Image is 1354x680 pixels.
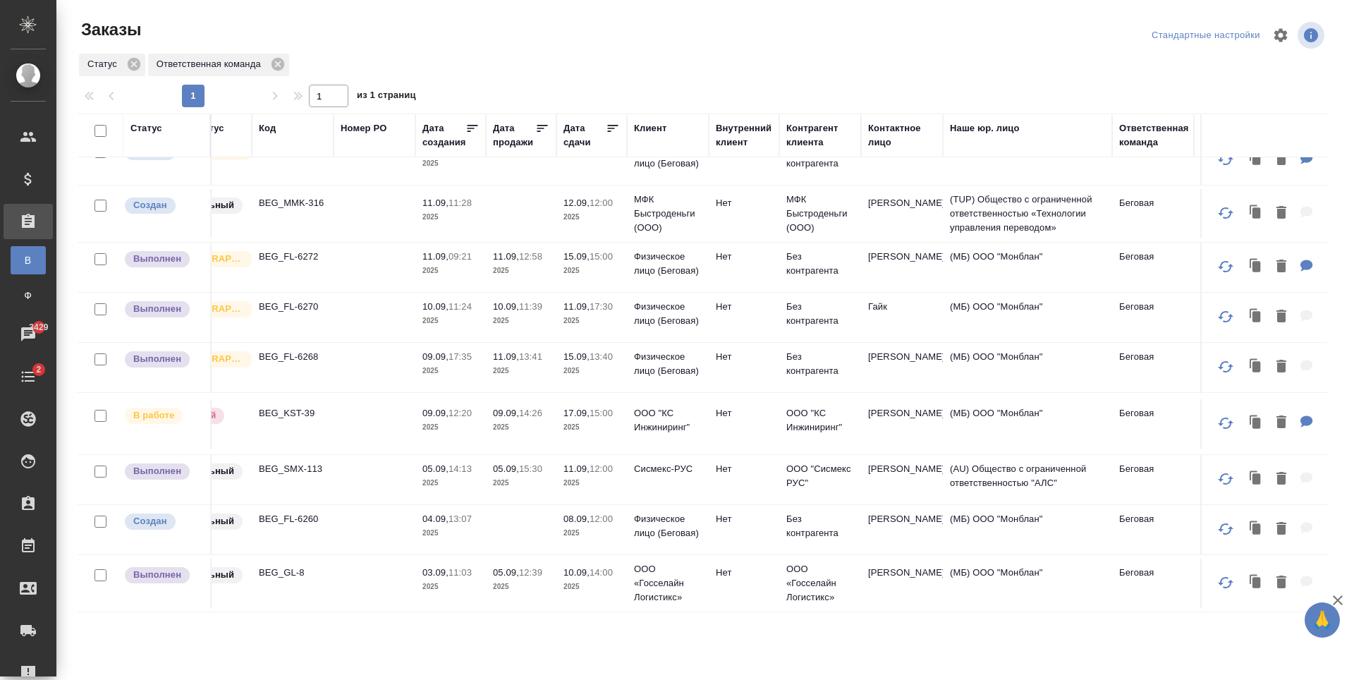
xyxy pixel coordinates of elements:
p: Нет [716,300,772,314]
p: BEG_FL-6268 [259,350,327,364]
p: BEG_GL-8 [259,566,327,580]
p: Физическое лицо (Беговая) [634,250,702,278]
button: Клонировать [1243,199,1269,228]
button: Клонировать [1243,353,1269,382]
p: Выполнен [133,352,181,366]
p: 2025 [422,420,479,435]
p: 08.09, [563,514,590,524]
p: ООО "КС Инжиниринг" [634,406,702,435]
td: Беговая [1112,135,1194,185]
div: Контрагент клиента [786,121,854,150]
p: Физическое лицо (Беговая) [634,350,702,378]
p: Без контрагента [786,512,854,540]
td: Гайк [861,293,943,342]
p: BEG_FL-6272 [259,250,327,264]
p: 17:30 [590,301,613,312]
button: Обновить [1209,406,1243,440]
p: ООО "КС Инжиниринг" [786,406,854,435]
div: Внутренний клиент [716,121,772,150]
p: 15:00 [590,251,613,262]
p: 12:58 [519,251,542,262]
p: Нет [716,462,772,476]
p: 17.09, [563,408,590,418]
p: Создан [133,514,167,528]
div: Выставляет ПМ после сдачи и проведения начислений. Последний этап для ПМа [123,350,203,369]
p: 14:00 [590,567,613,578]
div: Наше юр. лицо [950,121,1020,135]
p: 11.09, [422,198,449,208]
p: 2025 [422,157,479,171]
td: [PERSON_NAME] [861,559,943,608]
button: Обновить [1209,196,1243,230]
span: Настроить таблицу [1264,18,1298,52]
span: В [18,253,39,267]
p: 2025 [563,526,620,540]
p: ООО «Госселайн Логистикс» [786,562,854,605]
p: Статус [87,57,122,71]
p: Ответственная команда [157,57,266,71]
td: [PERSON_NAME] [1194,293,1276,342]
span: Заказы [78,18,141,41]
td: (МБ) ООО "Монблан" [943,505,1112,554]
p: 12.09, [563,198,590,208]
div: Номер PO [341,121,386,135]
div: split button [1148,25,1264,47]
p: Сисмекс-РУС [634,462,702,476]
p: 17:35 [449,351,472,362]
p: 2025 [493,264,549,278]
p: Без контрагента [786,300,854,328]
span: из 1 страниц [357,87,416,107]
p: 2025 [422,580,479,594]
div: Выставляется автоматически при создании заказа [123,512,203,531]
p: 2025 [563,580,620,594]
p: 09.09, [422,408,449,418]
p: Нет [716,350,772,364]
p: 2025 [422,364,479,378]
p: 05.09, [422,463,449,474]
p: 03.09, [422,567,449,578]
p: Без контрагента [786,350,854,378]
p: 13:07 [449,514,472,524]
p: 2025 [493,314,549,328]
p: МФК Быстроденьги (ООО) [634,193,702,235]
div: Статус [79,54,145,76]
p: 11:24 [449,301,472,312]
p: Выполнен [133,568,181,582]
p: 09.09, [422,351,449,362]
p: 15.09, [563,351,590,362]
div: Дата создания [422,121,465,150]
p: 2025 [563,314,620,328]
p: 2025 [422,476,479,490]
p: BEG_FL-6270 [259,300,327,314]
div: Выставляет ПМ после сдачи и проведения начислений. Последний этап для ПМа [123,250,203,269]
button: Удалить [1269,145,1293,174]
p: 2025 [563,476,620,490]
td: [PERSON_NAME] [1194,399,1276,449]
div: Код [259,121,276,135]
a: В [11,246,46,274]
p: BEG_FL-6260 [259,512,327,526]
div: Выставляет ПМ после сдачи и проведения начислений. Последний этап для ПМа [123,462,203,481]
button: Обновить [1209,350,1243,384]
p: 11:03 [449,567,472,578]
p: Нет [716,196,772,210]
p: BEG_KST-39 [259,406,327,420]
td: [PERSON_NAME] [861,189,943,238]
p: 04.09, [422,514,449,524]
p: 2025 [422,264,479,278]
button: Удалить [1269,253,1293,281]
span: 3429 [20,320,56,334]
p: Выполнен [133,302,181,316]
td: [PERSON_NAME] [1194,135,1276,185]
p: Без контрагента [786,250,854,278]
td: (AU) Общество с ограниченной ответственностью "АЛС" [943,455,1112,504]
td: [PERSON_NAME] [1194,243,1276,292]
div: Клиент [634,121,666,135]
p: Выполнен [133,252,181,266]
p: 10.09, [563,567,590,578]
button: Клонировать [1243,145,1269,174]
p: 05.09, [493,567,519,578]
div: Дата продажи [493,121,535,150]
p: 09.09, [493,408,519,418]
div: Выставляет ПМ после сдачи и проведения начислений. Последний этап для ПМа [123,566,203,585]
